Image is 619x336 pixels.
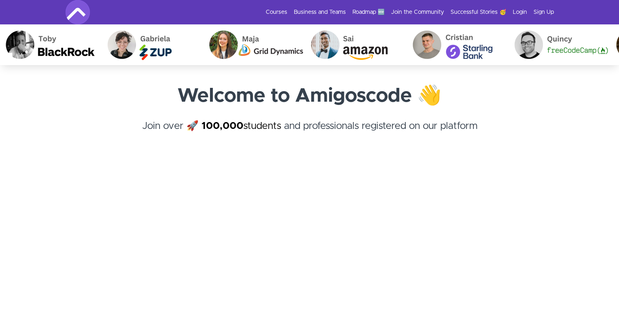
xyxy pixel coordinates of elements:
a: Login [513,8,527,16]
img: Maja [203,24,305,65]
a: Roadmap 🆕 [352,8,385,16]
strong: Welcome to Amigoscode 👋 [177,86,442,106]
img: Gabriela [102,24,203,65]
img: Sai [305,24,407,65]
img: Quincy [509,24,610,65]
a: Business and Teams [294,8,346,16]
a: Courses [266,8,287,16]
h4: Join over 🚀 and professionals registered on our platform [66,119,554,148]
a: Successful Stories 🥳 [451,8,506,16]
a: Sign Up [534,8,554,16]
img: Cristian [407,24,509,65]
strong: 100,000 [201,121,243,131]
a: Join the Community [391,8,444,16]
a: 100,000students [201,121,281,131]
